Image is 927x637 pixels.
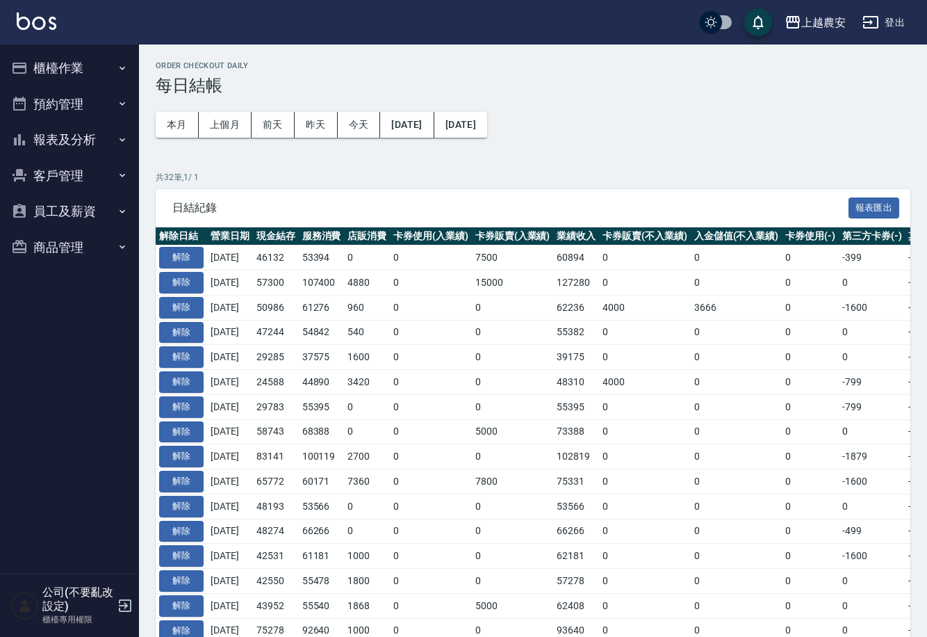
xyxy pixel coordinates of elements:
[599,295,691,320] td: 4000
[599,227,691,245] th: 卡券販賣(不入業績)
[691,394,782,419] td: 0
[159,247,204,268] button: 解除
[472,345,554,370] td: 0
[599,444,691,469] td: 0
[691,370,782,395] td: 0
[782,320,839,345] td: 0
[344,444,390,469] td: 2700
[691,320,782,345] td: 0
[472,394,554,419] td: 0
[207,227,253,245] th: 營業日期
[553,271,599,296] td: 127280
[553,494,599,519] td: 53566
[156,227,207,245] th: 解除日結
[344,569,390,594] td: 1800
[472,419,554,444] td: 5000
[253,569,299,594] td: 42550
[599,245,691,271] td: 0
[344,419,390,444] td: 0
[839,394,905,419] td: -799
[839,345,905,370] td: 0
[472,569,554,594] td: 0
[299,469,345,494] td: 60171
[390,469,472,494] td: 0
[782,345,839,370] td: 0
[159,595,204,617] button: 解除
[839,569,905,594] td: 0
[782,295,839,320] td: 0
[253,593,299,618] td: 43952
[390,370,472,395] td: 0
[199,112,252,138] button: 上個月
[553,419,599,444] td: 73388
[299,444,345,469] td: 100119
[472,444,554,469] td: 0
[253,519,299,544] td: 48274
[253,419,299,444] td: 58743
[848,197,900,219] button: 報表匯出
[691,593,782,618] td: 0
[159,346,204,368] button: 解除
[207,469,253,494] td: [DATE]
[691,444,782,469] td: 0
[553,345,599,370] td: 39175
[207,394,253,419] td: [DATE]
[553,593,599,618] td: 62408
[839,227,905,245] th: 第三方卡券(-)
[553,544,599,569] td: 62181
[390,519,472,544] td: 0
[253,394,299,419] td: 29783
[691,569,782,594] td: 0
[6,86,133,122] button: 預約管理
[172,201,848,215] span: 日結紀錄
[299,345,345,370] td: 37575
[344,345,390,370] td: 1600
[839,593,905,618] td: 0
[159,446,204,467] button: 解除
[299,394,345,419] td: 55395
[6,122,133,158] button: 報表及分析
[801,14,846,31] div: 上越農安
[782,227,839,245] th: 卡券使用(-)
[553,394,599,419] td: 55395
[599,320,691,345] td: 0
[159,272,204,293] button: 解除
[390,245,472,271] td: 0
[553,444,599,469] td: 102819
[390,394,472,419] td: 0
[207,444,253,469] td: [DATE]
[156,76,910,95] h3: 每日結帳
[599,345,691,370] td: 0
[782,519,839,544] td: 0
[782,271,839,296] td: 0
[779,8,851,37] button: 上越農安
[599,519,691,544] td: 0
[599,494,691,519] td: 0
[252,112,295,138] button: 前天
[344,394,390,419] td: 0
[253,227,299,245] th: 現金結存
[159,421,204,443] button: 解除
[472,245,554,271] td: 7500
[6,229,133,266] button: 商品管理
[390,227,472,245] th: 卡券使用(入業績)
[472,227,554,245] th: 卡券販賣(入業績)
[472,469,554,494] td: 7800
[390,419,472,444] td: 0
[691,227,782,245] th: 入金儲值(不入業績)
[553,370,599,395] td: 48310
[253,370,299,395] td: 24588
[156,112,199,138] button: 本月
[472,295,554,320] td: 0
[472,519,554,544] td: 0
[390,345,472,370] td: 0
[782,544,839,569] td: 0
[253,444,299,469] td: 83141
[253,295,299,320] td: 50986
[553,245,599,271] td: 60894
[344,320,390,345] td: 540
[6,158,133,194] button: 客戶管理
[344,370,390,395] td: 3420
[253,544,299,569] td: 42531
[848,200,900,213] a: 報表匯出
